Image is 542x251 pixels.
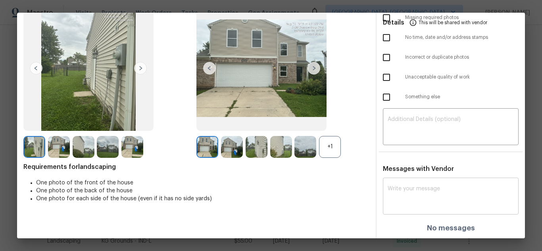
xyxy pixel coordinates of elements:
li: One photo of the back of the house [36,187,369,195]
div: Unacceptable quality of work [377,67,525,87]
span: This will be shared with vendor [419,13,487,32]
span: Incorrect or duplicate photos [405,54,519,61]
img: right-chevron-button-url [134,62,147,75]
span: Unacceptable quality of work [405,74,519,80]
div: +1 [319,136,341,158]
span: Something else [405,94,519,100]
li: One photo for each side of the house (even if it has no side yards) [36,195,369,203]
div: No time, date and/or address stamps [377,28,525,48]
img: left-chevron-button-url [203,62,216,75]
img: left-chevron-button-url [30,62,42,75]
h4: No messages [427,224,475,232]
img: right-chevron-button-url [308,62,320,75]
li: One photo of the front of the house [36,179,369,187]
div: Something else [377,87,525,107]
span: No time, date and/or address stamps [405,34,519,41]
span: Requirements for landscaping [23,163,369,171]
span: Messages with Vendor [383,166,454,172]
div: Incorrect or duplicate photos [377,48,525,67]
